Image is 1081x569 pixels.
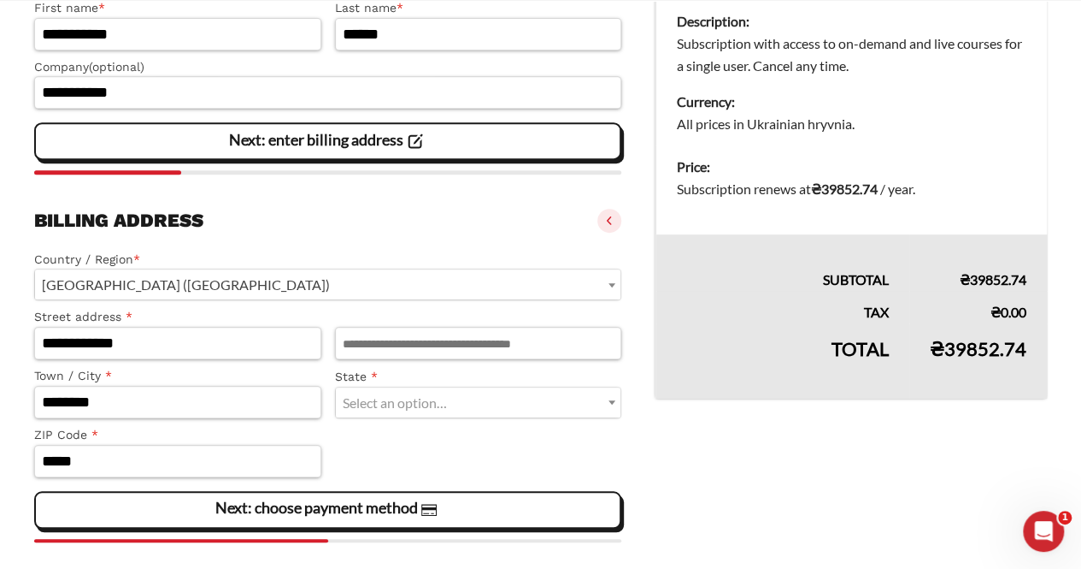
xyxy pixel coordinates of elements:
vaadin-button: Next: enter billing address [34,122,621,160]
span: ₴ [960,271,970,287]
span: 1 [1058,511,1072,525]
bdi: 39852.74 [930,337,1026,360]
dt: Price: [677,156,1026,178]
span: ₴ [811,181,821,197]
span: Country / Region [34,269,621,300]
iframe: Intercom live chat [1023,511,1064,552]
label: Company [34,57,621,77]
label: State [335,367,622,387]
bdi: 39852.74 [811,181,878,197]
span: / year [880,181,913,197]
label: Country / Region [34,250,621,270]
span: (optional) [89,60,144,74]
bdi: 39852.74 [960,271,1026,287]
vaadin-button: Next: choose payment method [34,491,621,529]
dd: All prices in Ukrainian hryvnia. [677,113,1026,135]
th: Total [656,323,910,399]
th: Tax [656,291,910,323]
dt: Description: [677,10,1026,33]
dt: Currency: [677,91,1026,113]
dd: Subscription with access to on-demand and live courses for a single user. Cancel any time. [677,33,1026,77]
label: Town / City [34,366,321,386]
h3: Billing address [34,209,203,233]
span: ₴ [930,337,944,360]
label: Street address [34,307,321,327]
span: United States (US) [35,270,620,299]
span: Subscription renews at . [677,181,915,197]
span: Select an option… [343,394,447,411]
span: ₴ [990,304,1001,320]
span: State / County [335,387,622,418]
th: Subtotal [656,234,910,291]
bdi: 0.00 [990,304,1026,320]
label: ZIP Code [34,425,321,445]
